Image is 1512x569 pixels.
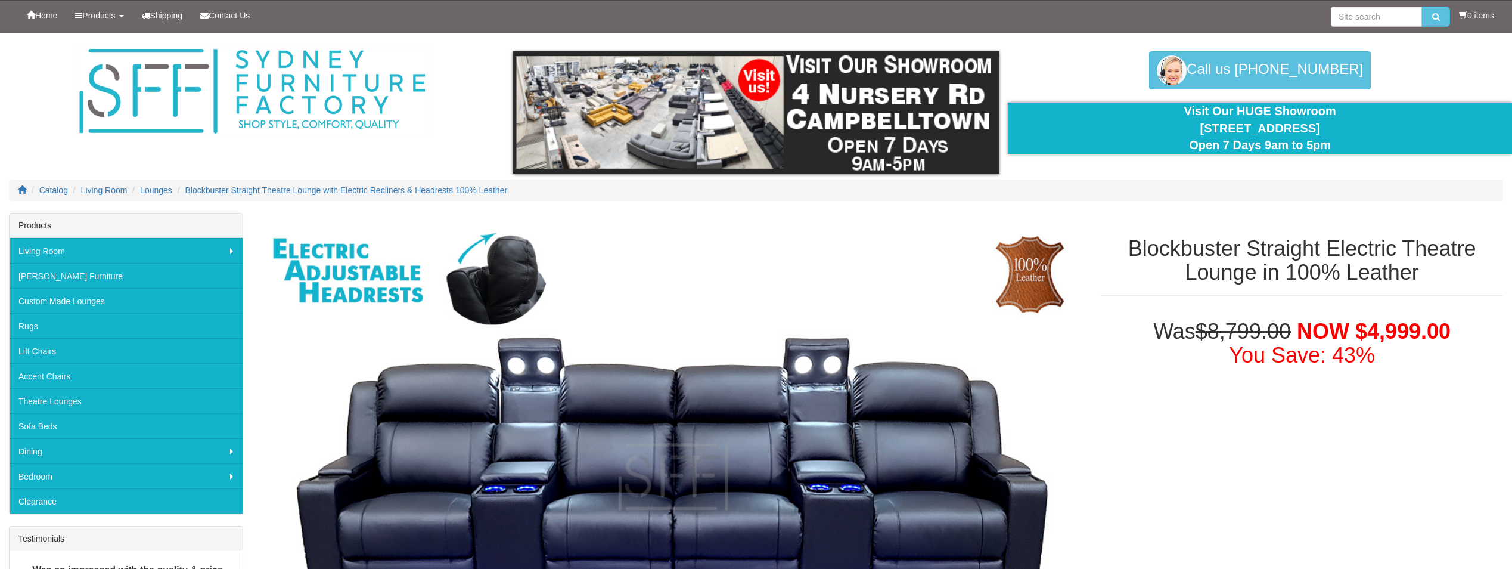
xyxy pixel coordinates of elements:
input: Site search [1331,7,1422,27]
li: 0 items [1459,10,1494,21]
a: Clearance [10,488,243,514]
h1: Was [1101,320,1503,367]
span: NOW $4,999.00 [1297,319,1451,344]
img: showroom.gif [513,51,999,174]
a: [PERSON_NAME] Furniture [10,263,243,288]
a: Catalog [39,185,68,195]
a: Theatre Lounges [10,388,243,413]
a: Shipping [133,1,192,30]
a: Rugs [10,313,243,338]
h1: Blockbuster Straight Electric Theatre Lounge in 100% Leather [1101,237,1503,284]
a: Accent Chairs [10,363,243,388]
a: Custom Made Lounges [10,288,243,313]
del: $8,799.00 [1196,319,1291,344]
span: Shipping [150,11,183,20]
div: Testimonials [10,527,243,551]
a: Dining [10,438,243,463]
span: Contact Us [209,11,250,20]
a: Sofa Beds [10,413,243,438]
a: Products [66,1,132,30]
font: You Save: 43% [1229,343,1375,367]
span: Products [82,11,115,20]
a: Bedroom [10,463,243,488]
a: Living Room [81,185,128,195]
a: Home [18,1,66,30]
a: Lift Chairs [10,338,243,363]
a: Living Room [10,238,243,263]
a: Blockbuster Straight Theatre Lounge with Electric Recliners & Headrests 100% Leather [185,185,508,195]
div: Visit Our HUGE Showroom [STREET_ADDRESS] Open 7 Days 9am to 5pm [1017,103,1503,154]
a: Lounges [140,185,172,195]
div: Products [10,214,243,238]
img: Sydney Furniture Factory [73,45,431,138]
span: Home [35,11,57,20]
a: Contact Us [191,1,259,30]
